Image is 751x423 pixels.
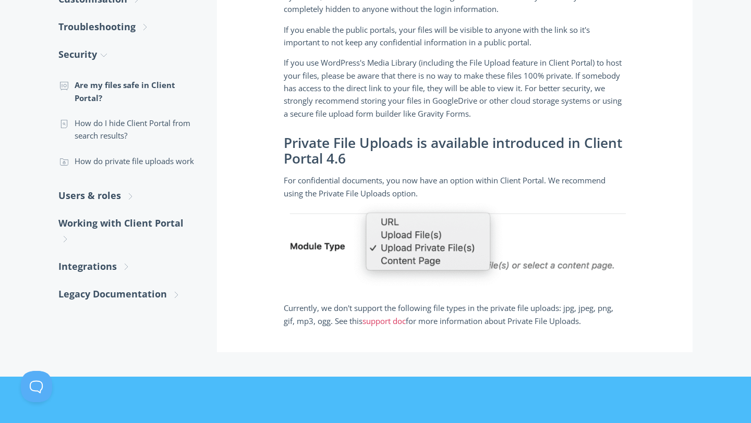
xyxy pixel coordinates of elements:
p: If you enable the public portals, your files will be visible to anyone with the link so it's impo... [284,23,626,49]
a: Users & roles [58,182,196,209]
a: Legacy Documentation [58,280,196,308]
p: If you use WordPress's Media Library (including the File Upload feature in Client Portal) to host... [284,56,626,120]
a: Integrations [58,253,196,280]
a: How do I hide Client Portal from search results? [58,110,196,148]
a: support doc [362,316,406,327]
a: Are my files safe in Client Portal? [58,72,196,110]
h2: Private File Uploads is available introduced in Client Portal 4.6 [284,135,626,166]
p: Currently, we don't support the following file types in the private file uploads: jpg, jpeg, png,... [284,302,626,327]
a: Working with Client Portal [58,209,196,253]
a: How do private file uploads work [58,148,196,173]
a: Troubleshooting [58,13,196,41]
img: private secure uploads in Client Portal [284,202,626,292]
iframe: Toggle Customer Support [21,371,52,402]
p: For confidential documents, you now have an option within Client Portal. We recommend using the P... [284,174,626,291]
a: Security [58,41,196,68]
